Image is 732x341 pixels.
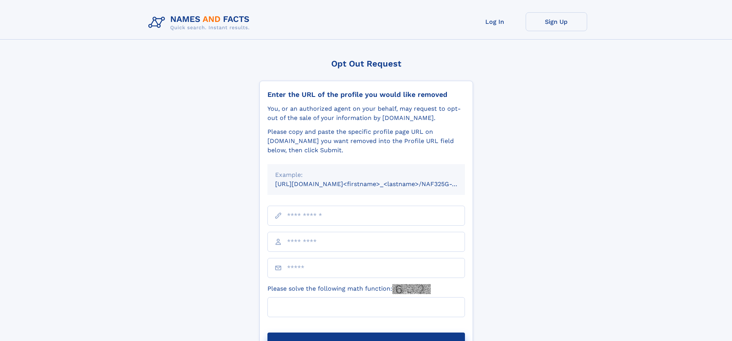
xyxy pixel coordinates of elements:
[267,284,431,294] label: Please solve the following math function:
[267,104,465,123] div: You, or an authorized agent on your behalf, may request to opt-out of the sale of your informatio...
[145,12,256,33] img: Logo Names and Facts
[464,12,526,31] a: Log In
[259,59,473,68] div: Opt Out Request
[267,90,465,99] div: Enter the URL of the profile you would like removed
[526,12,587,31] a: Sign Up
[275,170,457,180] div: Example:
[267,127,465,155] div: Please copy and paste the specific profile page URL on [DOMAIN_NAME] you want removed into the Pr...
[275,180,480,188] small: [URL][DOMAIN_NAME]<firstname>_<lastname>/NAF325G-xxxxxxxx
